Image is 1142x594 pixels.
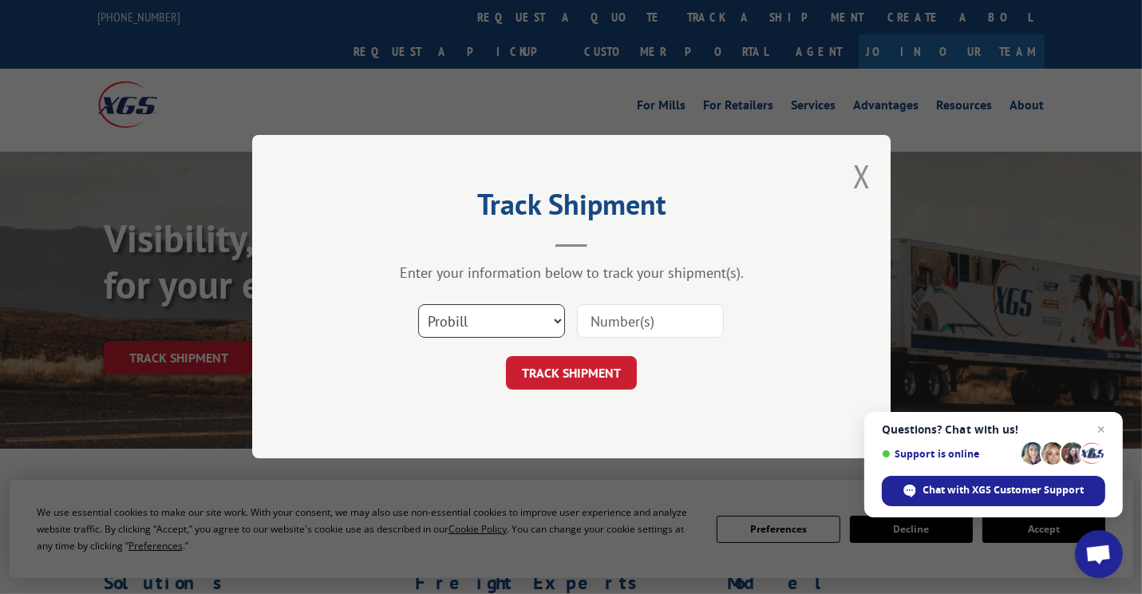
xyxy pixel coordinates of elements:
span: Support is online [882,448,1016,460]
span: Questions? Chat with us! [882,423,1105,436]
button: Close modal [853,155,871,197]
div: Enter your information below to track your shipment(s). [332,264,811,283]
h2: Track Shipment [332,193,811,224]
span: Close chat [1092,420,1111,439]
div: Open chat [1075,530,1123,578]
input: Number(s) [577,305,724,339]
div: Chat with XGS Customer Support [882,476,1105,506]
button: TRACK SHIPMENT [506,357,637,390]
span: Chat with XGS Customer Support [923,483,1085,497]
